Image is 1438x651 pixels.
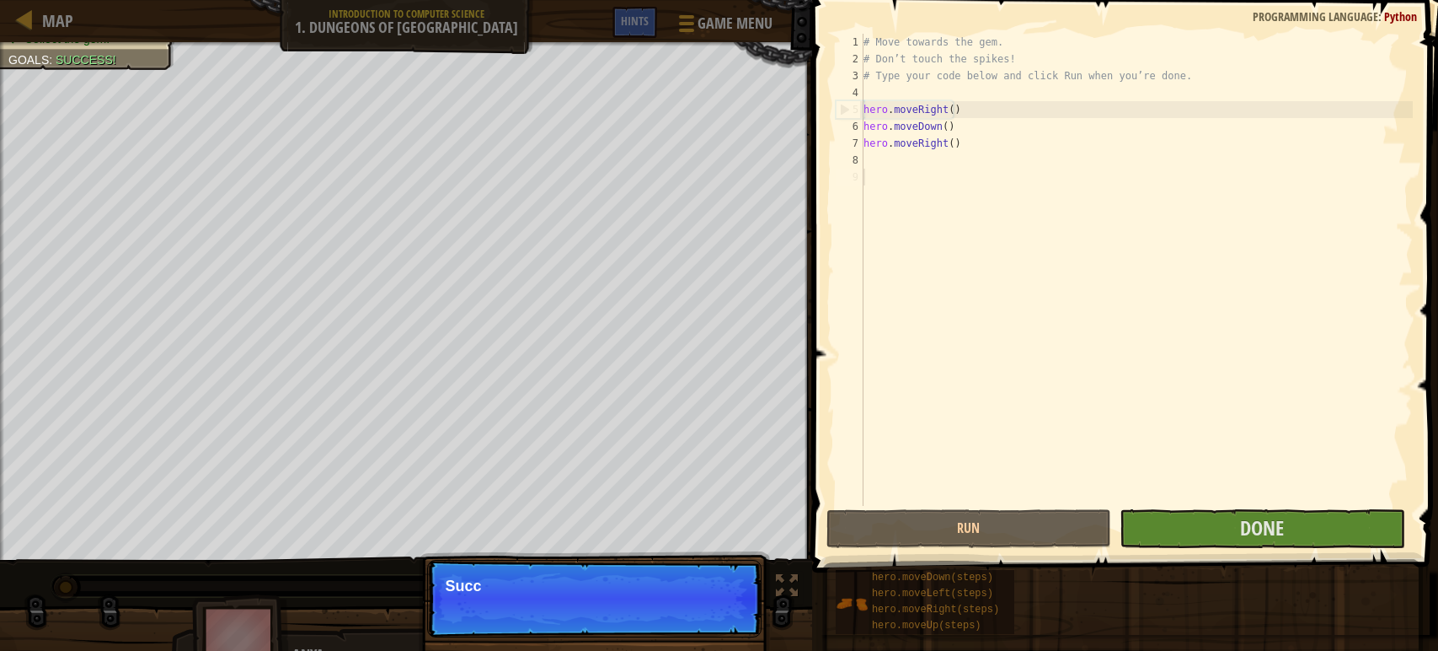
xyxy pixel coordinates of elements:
[836,34,863,51] div: 1
[836,152,863,169] div: 8
[872,620,981,632] span: hero.moveUp(steps)
[621,13,649,29] span: Hints
[49,53,56,67] span: :
[34,9,73,32] a: Map
[836,169,863,186] div: 9
[666,7,783,46] button: Game Menu
[826,509,1111,548] button: Run
[837,101,863,118] div: 5
[1378,8,1384,24] span: :
[445,578,744,595] p: Succ
[836,67,863,84] div: 3
[56,53,116,67] span: Success!
[836,84,863,101] div: 4
[1120,509,1404,548] button: Done
[8,53,49,67] span: Goals
[836,588,868,620] img: portrait.png
[836,135,863,152] div: 7
[872,588,993,600] span: hero.moveLeft(steps)
[836,51,863,67] div: 2
[1384,8,1417,24] span: Python
[1253,8,1378,24] span: Programming language
[872,572,993,584] span: hero.moveDown(steps)
[1240,514,1284,541] span: Done
[836,118,863,135] div: 6
[698,13,772,35] span: Game Menu
[872,604,999,616] span: hero.moveRight(steps)
[42,9,73,32] span: Map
